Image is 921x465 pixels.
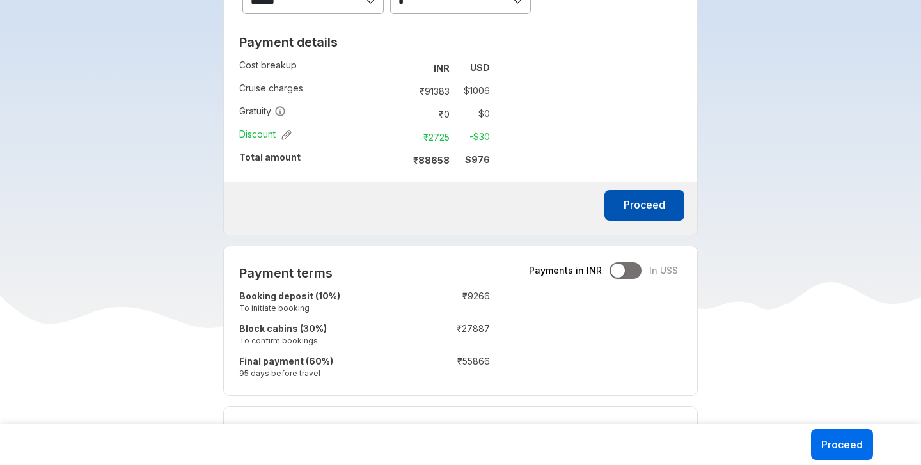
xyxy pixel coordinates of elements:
[239,105,286,118] span: Gratuity
[239,356,333,366] strong: Final payment (60%)
[401,128,455,146] td: -₹ 2725
[395,148,401,171] td: :
[239,128,292,141] span: Discount
[239,335,407,346] small: To confirm bookings
[414,352,490,385] td: ₹ 55866
[395,102,401,125] td: :
[401,82,455,100] td: ₹ 91383
[465,154,490,165] strong: $ 976
[529,264,602,277] span: Payments in INR
[407,352,414,385] td: :
[239,303,407,313] small: To initiate booking
[434,63,450,74] strong: INR
[239,79,395,102] td: Cruise charges
[239,290,340,301] strong: Booking deposit (10%)
[649,264,678,277] span: In US$
[239,323,327,334] strong: Block cabins (30%)
[414,287,490,320] td: ₹ 9266
[455,105,490,123] td: $ 0
[239,152,301,162] strong: Total amount
[811,429,873,460] button: Proceed
[407,320,414,352] td: :
[470,62,490,73] strong: USD
[604,190,684,221] button: Proceed
[239,35,490,50] h2: Payment details
[395,56,401,79] td: :
[395,79,401,102] td: :
[407,287,414,320] td: :
[455,128,490,146] td: -$ 30
[401,105,455,123] td: ₹ 0
[395,125,401,148] td: :
[239,56,395,79] td: Cost breakup
[413,155,450,166] strong: ₹ 88658
[239,265,490,281] h2: Payment terms
[455,82,490,100] td: $ 1006
[239,368,407,379] small: 95 days before travel
[414,320,490,352] td: ₹ 27887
